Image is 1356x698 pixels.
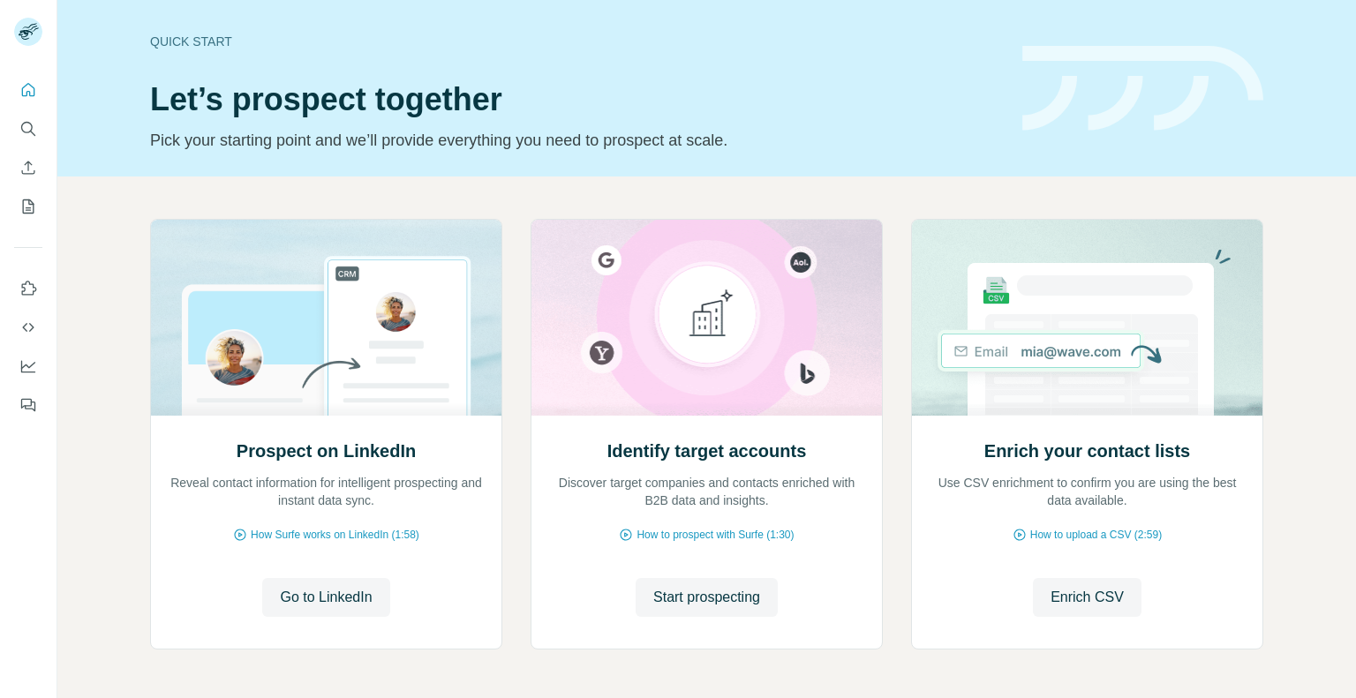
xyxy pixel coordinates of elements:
h2: Prospect on LinkedIn [237,439,416,463]
span: Go to LinkedIn [280,587,372,608]
span: How to upload a CSV (2:59) [1030,527,1162,543]
h1: Let’s prospect together [150,82,1001,117]
button: Go to LinkedIn [262,578,389,617]
img: Prospect on LinkedIn [150,220,502,416]
h2: Identify target accounts [607,439,807,463]
span: How Surfe works on LinkedIn (1:58) [251,527,419,543]
p: Discover target companies and contacts enriched with B2B data and insights. [549,474,864,509]
button: Search [14,113,42,145]
span: Enrich CSV [1051,587,1124,608]
button: Use Surfe on LinkedIn [14,273,42,304]
p: Pick your starting point and we’ll provide everything you need to prospect at scale. [150,128,1001,153]
button: Enrich CSV [14,152,42,184]
button: Enrich CSV [1033,578,1141,617]
button: Dashboard [14,350,42,382]
button: Start prospecting [636,578,778,617]
p: Use CSV enrichment to confirm you are using the best data available. [930,474,1245,509]
button: Quick start [14,74,42,106]
span: Start prospecting [653,587,760,608]
div: Quick start [150,33,1001,50]
img: banner [1022,46,1263,131]
button: My lists [14,191,42,222]
button: Feedback [14,389,42,421]
span: How to prospect with Surfe (1:30) [637,527,794,543]
img: Identify target accounts [531,220,883,416]
img: Enrich your contact lists [911,220,1263,416]
h2: Enrich your contact lists [984,439,1190,463]
button: Use Surfe API [14,311,42,343]
p: Reveal contact information for intelligent prospecting and instant data sync. [169,474,484,509]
